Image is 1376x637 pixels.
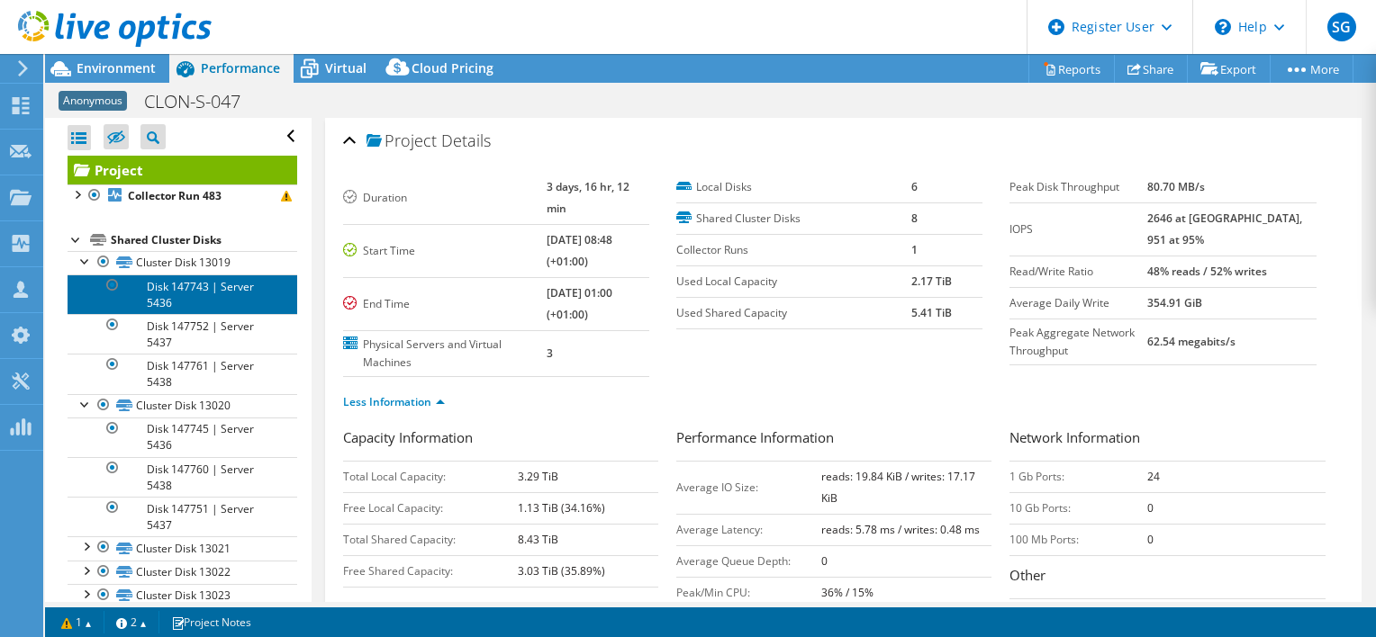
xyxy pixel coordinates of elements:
label: Used Shared Capacity [676,304,911,322]
a: Reports [1028,55,1115,83]
label: Peak Disk Throughput [1009,178,1147,196]
td: Guest VM Count: [1009,598,1162,630]
label: End Time [343,295,547,313]
a: Cluster Disk 13020 [68,394,297,417]
b: 24 [1147,469,1160,484]
a: More [1270,55,1353,83]
span: Performance [201,59,280,76]
a: Project [68,156,297,184]
a: Project Notes [158,611,264,633]
b: 0 [1147,532,1154,547]
h3: Network Information [1009,427,1325,452]
h1: CLON-S-047 [136,92,268,112]
td: Average IO Size: [676,461,821,514]
td: Peak/Min CPU: [676,577,821,608]
b: 3 [547,345,553,361]
td: Average Latency: [676,514,821,545]
b: reads: 5.78 ms / writes: 0.48 ms [821,522,980,537]
span: Cloud Pricing [412,59,493,76]
b: [DATE] 08:48 (+01:00) [547,232,612,269]
b: 3 days, 16 hr, 12 min [547,179,629,216]
b: 8 [911,211,918,226]
b: 1.13 TiB (34.16%) [518,500,605,516]
b: 48% reads / 52% writes [1147,264,1267,279]
a: Disk 147752 | Server 5437 [68,314,297,354]
td: 1 Gb Ports: [1009,461,1146,492]
b: reads: 19.84 KiB / writes: 17.17 KiB [821,469,975,506]
div: Shared Cluster Disks [111,229,297,251]
td: Total Local Capacity: [343,461,519,492]
b: 3.03 TiB (35.89%) [518,563,605,579]
span: Details [441,130,491,151]
a: Cluster Disk 13022 [68,561,297,584]
label: Read/Write Ratio [1009,263,1147,281]
a: 2 [104,611,159,633]
td: Free Shared Capacity: [343,555,519,587]
b: 2646 at [GEOGRAPHIC_DATA], 951 at 95% [1147,211,1302,247]
b: 62.54 megabits/s [1147,334,1236,349]
b: 3.29 TiB [518,469,558,484]
b: 0 [821,553,828,569]
a: Cluster Disk 13021 [68,536,297,560]
a: Disk 147760 | Server 5438 [68,457,297,497]
b: 354.91 GiB [1147,295,1202,310]
span: Anonymous [59,91,127,111]
b: 5.41 TiB [911,305,952,320]
b: 6 [911,179,918,194]
a: Disk 147751 | Server 5437 [68,497,297,536]
label: Local Disks [676,178,911,196]
a: Cluster Disk 13023 [68,584,297,607]
a: Disk 147743 | Server 5436 [68,274,297,314]
span: SG [1327,13,1356,41]
label: Duration [343,189,547,207]
b: 80.70 MB/s [1147,179,1205,194]
h3: Capacity Information [343,427,658,452]
a: Disk 147761 | Server 5438 [68,354,297,393]
span: Environment [77,59,156,76]
label: Physical Servers and Virtual Machines [343,336,547,372]
label: Used Local Capacity [676,273,911,291]
span: Project [367,132,437,150]
b: 0 [1147,500,1154,516]
b: 36% / 15% [821,585,874,600]
h3: Performance Information [676,427,991,452]
label: IOPS [1009,220,1147,238]
a: Cluster Disk 13019 [68,251,297,274]
b: [DATE] 01:00 (+01:00) [547,285,612,322]
b: 2.17 TiB [911,274,952,289]
td: Total Shared Capacity: [343,524,519,555]
a: 1 [49,611,104,633]
svg: \n [1215,19,1231,35]
b: Collector Run 483 [128,188,222,203]
a: Disk 147745 | Server 5436 [68,417,297,457]
label: Average Daily Write [1009,294,1147,312]
label: Peak Aggregate Network Throughput [1009,324,1147,360]
b: 1 [911,242,918,257]
a: Less Information [343,394,445,409]
a: Collector Run 483 [68,184,297,208]
label: Collector Runs [676,241,911,259]
td: Free Local Capacity: [343,492,519,524]
td: Average Queue Depth: [676,545,821,577]
h3: Other [1009,565,1325,589]
label: Start Time [343,242,547,260]
b: 8.43 TiB [518,532,558,547]
td: 100 Mb Ports: [1009,524,1146,555]
label: Shared Cluster Disks [676,210,911,228]
a: Export [1187,55,1271,83]
a: Share [1114,55,1188,83]
td: 10 Gb Ports: [1009,492,1146,524]
span: Virtual [325,59,367,76]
